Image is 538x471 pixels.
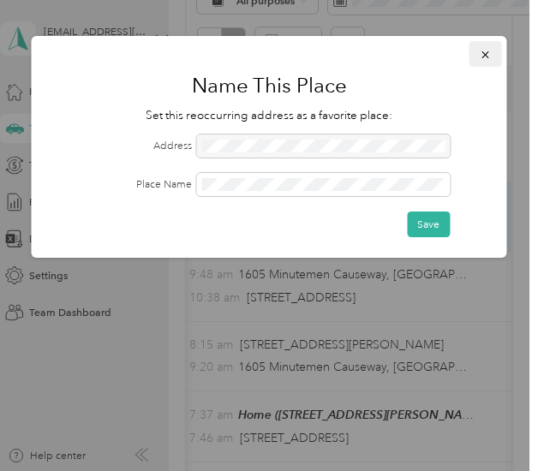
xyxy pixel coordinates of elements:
button: Save [407,212,450,237]
label: Place Name [52,177,192,193]
iframe: Everlance-gr Chat Button Frame [442,375,538,471]
p: Set this reoccurring address as a favorite place: [52,106,487,124]
label: Address [52,139,192,154]
h1: Name This Place [52,65,487,106]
